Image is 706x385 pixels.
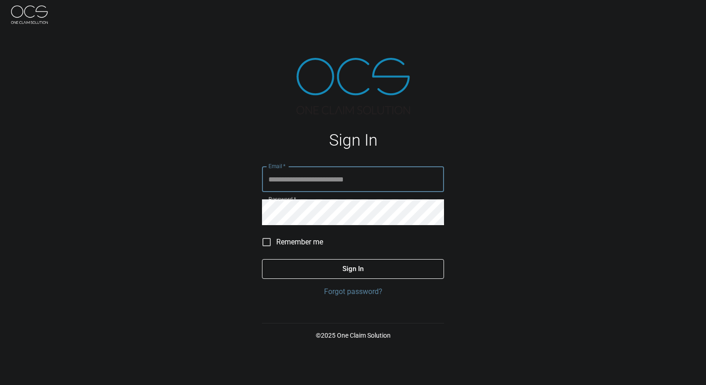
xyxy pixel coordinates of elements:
[268,195,296,203] label: Password
[262,286,444,297] a: Forgot password?
[262,331,444,340] p: © 2025 One Claim Solution
[296,58,410,114] img: ocs-logo-tra.png
[262,259,444,278] button: Sign In
[11,6,48,24] img: ocs-logo-white-transparent.png
[268,162,286,170] label: Email
[262,131,444,150] h1: Sign In
[276,237,323,248] span: Remember me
